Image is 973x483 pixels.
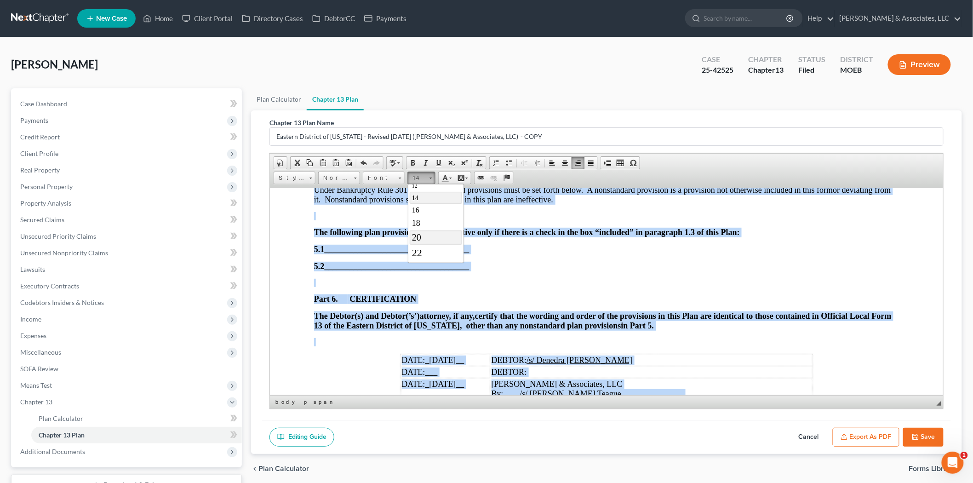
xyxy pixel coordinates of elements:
a: Client Portal [177,10,237,27]
a: Center [559,157,572,169]
a: Property Analysis [13,195,242,212]
span: _[DATE]__ [155,167,195,177]
span: DATE: [132,167,195,177]
a: body element [274,397,301,407]
a: 14 [1,7,54,19]
a: Payments [360,10,411,27]
a: [PERSON_NAME] & Associates, LLC [835,10,962,27]
a: Insert/Remove Bulleted List [503,157,515,169]
div: District [840,54,873,65]
span: Codebtors Insiders & Notices [20,299,104,306]
span: Plan Calculator [258,465,309,472]
span: 13 [775,65,784,74]
a: Normal [318,172,360,184]
a: Superscript [458,157,471,169]
a: 18 [1,32,54,46]
span: DEBTOR: [222,179,257,189]
span: _[DATE]__ [155,191,195,201]
button: Export as PDF [833,428,899,447]
a: Increase Indent [531,157,544,169]
strong: Part 6. [44,106,68,115]
a: Paste from Word [342,157,355,169]
span: Resize [937,401,941,406]
button: chevron_left Plan Calculator [251,465,309,472]
button: Preview [888,54,951,75]
a: Paste as plain text [329,157,342,169]
span: 14 [408,172,426,184]
span: DEBTOR: [222,167,363,177]
span: Income [20,315,41,323]
span: Property Analysis [20,199,71,207]
a: Editing Guide [269,428,334,447]
iframe: Intercom live chat [942,452,964,474]
a: Plan Calculator [251,88,307,110]
a: Background Color [455,172,471,184]
span: Secured Claims [20,216,64,224]
a: 14 [407,172,435,184]
a: Link [475,172,487,184]
a: 16 [1,20,54,32]
span: Plan Calculator [39,414,83,422]
a: Anchor [500,172,513,184]
div: Status [798,54,825,65]
a: Spell Checker [387,157,403,169]
div: Chapter [748,65,784,75]
span: Credit Report [20,133,60,141]
strong: attorney, if any, [150,123,205,132]
a: Chapter 13 Plan [307,88,364,110]
button: Save [903,428,944,447]
span: Font [363,172,395,184]
a: Document Properties [274,157,287,169]
a: Cut [291,157,303,169]
a: p element [302,397,311,407]
span: ___________________________________ [55,57,200,66]
button: Cancel [789,428,829,447]
button: Forms Library chevron_right [909,465,962,472]
a: Styles [274,172,315,184]
span: Chapter 13 Plan [39,431,85,439]
a: Insert Special Character [627,157,640,169]
a: Undo [357,157,370,169]
strong: 5.2 [44,74,55,83]
strong: CERTIFICATION [80,106,146,115]
a: Insert Page Break for Printing [601,157,614,169]
div: 25-42525 [702,65,733,75]
span: 18 [4,34,12,43]
a: Bold [406,157,419,169]
a: DebtorCC [308,10,360,27]
a: Decrease Indent [518,157,531,169]
a: Align Right [572,157,584,169]
span: Personal Property [20,183,73,190]
span: Real Property [20,166,60,174]
div: Case [702,54,733,65]
strong: The Debtor(s) and Debtor(’s’) [44,123,150,132]
span: Payments [20,116,48,124]
input: Search by name... [704,10,788,27]
iframe: Rich Text Editor, document-ckeditor [270,188,943,395]
strong: The following plan provisions will be effective only if there is a check in the box “included” in... [44,40,470,49]
a: Case Dashboard [13,96,242,112]
span: [PERSON_NAME] [11,57,98,71]
span: ___ [155,179,168,189]
strong: that the wording and order of the provisions in this Plan are identical to those contained in Off... [44,123,622,142]
span: By:____/s/ [PERSON_NAME] Teague_______________ [222,201,413,210]
div: Chapter [748,54,784,65]
a: Unsecured Nonpriority Claims [13,245,242,261]
a: Italic [419,157,432,169]
span: 20 [4,48,13,58]
span: Normal [319,172,351,184]
a: Secured Claims [13,212,242,228]
input: Enter name... [270,128,943,145]
a: Executory Contracts [13,278,242,294]
a: Credit Report [13,129,242,145]
a: Copy [303,157,316,169]
span: New Case [96,15,127,22]
span: DATE: [132,179,168,189]
a: 22 [1,61,54,76]
a: Justify [584,157,597,169]
a: Unsecured Priority Claims [13,228,242,245]
span: Unsecured Priority Claims [20,232,96,240]
a: Plan Calculator [31,410,242,427]
span: Styles [274,172,306,184]
a: Subscript [445,157,458,169]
